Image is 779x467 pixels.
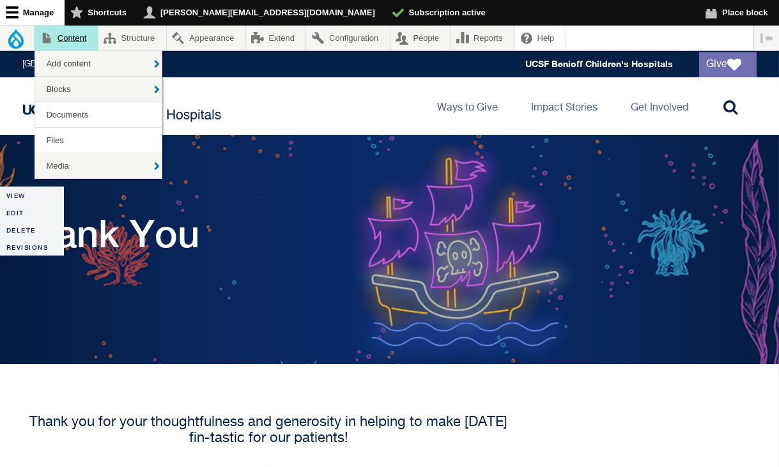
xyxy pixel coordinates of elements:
a: Files [35,128,162,153]
h1: Thank You [12,211,200,256]
button: Vertical orientation [754,26,779,50]
a: Configuration [306,26,389,50]
a: Add content [35,51,162,76]
a: Give [699,52,757,77]
a: Blocks [35,77,162,102]
a: Reports [451,26,514,50]
a: Media [35,153,162,178]
h4: Thank you for your thoughtfulness and generosity in helping to make [DATE] fin-tastic for our pat... [23,415,515,447]
a: Structure [98,26,166,50]
a: Content [35,26,98,50]
a: People [390,26,451,50]
a: Extend [246,26,306,50]
a: UCSF Benioff Children's Hospitals [526,59,674,70]
a: Documents [35,102,162,127]
img: Logo for UCSF Benioff Children's Hospitals Foundation [23,80,224,132]
a: Get Involved [621,77,699,135]
a: Help [514,26,566,50]
a: Ways to Give [428,77,509,135]
a: Appearance [167,26,245,50]
a: Impact Stories [521,77,608,135]
a: [GEOGRAPHIC_DATA][US_STATE] [23,60,158,69]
